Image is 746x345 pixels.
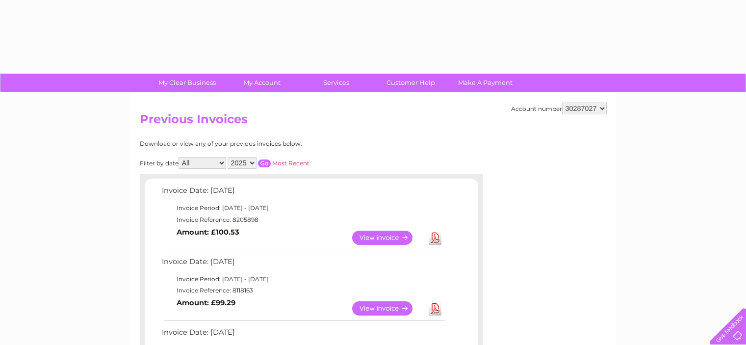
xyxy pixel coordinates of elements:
h2: Previous Invoices [140,112,607,131]
a: View [352,231,424,245]
td: Invoice Date: [DATE] [159,326,446,344]
a: Download [429,301,441,316]
a: View [352,301,424,316]
a: Download [429,231,441,245]
b: Amount: £100.53 [177,228,239,237]
a: Make A Payment [445,74,526,92]
b: Amount: £99.29 [177,298,235,307]
td: Invoice Reference: 8205898 [159,214,446,226]
div: Account number [511,103,607,114]
div: Filter by date [140,157,397,169]
td: Invoice Date: [DATE] [159,184,446,202]
a: My Clear Business [147,74,228,92]
td: Invoice Period: [DATE] - [DATE] [159,202,446,214]
a: My Account [221,74,302,92]
a: Most Recent [272,159,309,167]
td: Invoice Reference: 8118163 [159,285,446,296]
a: Services [296,74,377,92]
a: Customer Help [370,74,451,92]
td: Invoice Date: [DATE] [159,255,446,273]
td: Invoice Period: [DATE] - [DATE] [159,273,446,285]
div: Download or view any of your previous invoices below. [140,140,397,147]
